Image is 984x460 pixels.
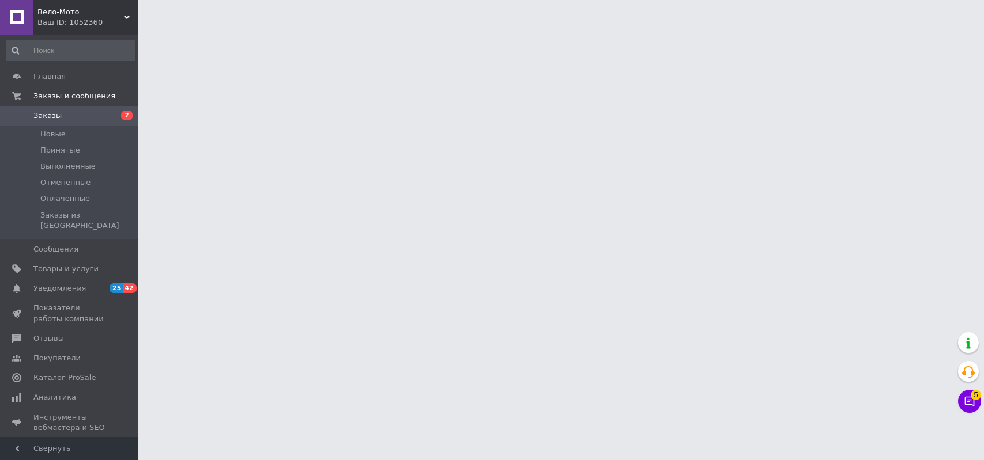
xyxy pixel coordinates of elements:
[33,392,76,402] span: Аналитика
[40,145,80,155] span: Принятые
[33,412,107,433] span: Инструменты вебмастера и SEO
[33,283,86,294] span: Уведомления
[971,390,981,400] span: 5
[121,111,133,120] span: 7
[40,129,66,139] span: Новые
[958,390,981,413] button: Чат с покупателем5
[40,177,91,188] span: Отмененные
[33,244,78,254] span: Сообщения
[123,283,136,293] span: 42
[110,283,123,293] span: 25
[40,161,96,172] span: Выполненные
[6,40,135,61] input: Поиск
[40,193,90,204] span: Оплаченные
[33,264,99,274] span: Товары и услуги
[33,353,81,363] span: Покупатели
[33,333,64,344] span: Отзывы
[33,91,115,101] span: Заказы и сообщения
[40,210,134,231] span: Заказы из [GEOGRAPHIC_DATA]
[37,17,138,28] div: Ваш ID: 1052360
[33,303,107,324] span: Показатели работы компании
[37,7,124,17] span: Вело-Мото
[33,111,62,121] span: Заказы
[33,372,96,383] span: Каталог ProSale
[33,71,66,82] span: Главная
